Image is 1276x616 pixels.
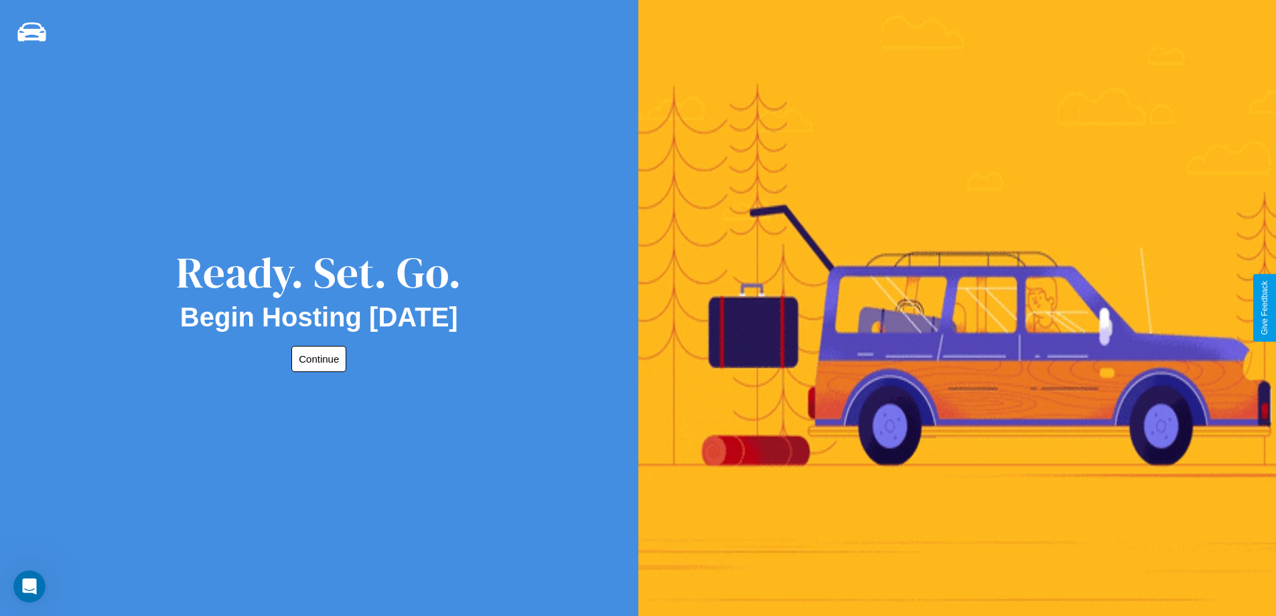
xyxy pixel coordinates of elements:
[13,570,46,603] iframe: Intercom live chat
[176,243,462,302] div: Ready. Set. Go.
[291,346,346,372] button: Continue
[180,302,458,332] h2: Begin Hosting [DATE]
[1260,281,1269,335] div: Give Feedback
